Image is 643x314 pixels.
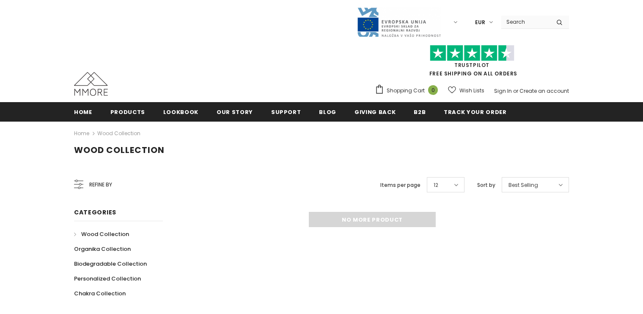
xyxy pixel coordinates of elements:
[74,144,165,156] span: Wood Collection
[508,181,538,189] span: Best Selling
[110,108,145,116] span: Products
[74,289,126,297] span: Chakra Collection
[430,45,514,61] img: Trust Pilot Stars
[375,49,569,77] span: FREE SHIPPING ON ALL ORDERS
[74,242,131,256] a: Organika Collection
[501,16,550,28] input: Search Site
[357,18,441,25] a: Javni Razpis
[74,208,116,217] span: Categories
[477,181,495,189] label: Sort by
[74,256,147,271] a: Biodegradable Collection
[459,86,484,95] span: Wish Lists
[74,108,92,116] span: Home
[163,102,198,121] a: Lookbook
[81,230,129,238] span: Wood Collection
[513,87,518,94] span: or
[357,7,441,38] img: Javni Razpis
[354,108,396,116] span: Giving back
[89,180,112,189] span: Refine by
[163,108,198,116] span: Lookbook
[454,61,489,69] a: Trustpilot
[387,86,425,95] span: Shopping Cart
[494,87,512,94] a: Sign In
[217,102,253,121] a: Our Story
[74,245,131,253] span: Organika Collection
[74,260,147,268] span: Biodegradable Collection
[319,102,336,121] a: Blog
[271,102,301,121] a: support
[74,286,126,301] a: Chakra Collection
[74,128,89,139] a: Home
[519,87,569,94] a: Create an account
[110,102,145,121] a: Products
[74,102,92,121] a: Home
[217,108,253,116] span: Our Story
[74,275,141,283] span: Personalized Collection
[414,102,426,121] a: B2B
[74,271,141,286] a: Personalized Collection
[375,84,442,97] a: Shopping Cart 0
[448,83,484,98] a: Wish Lists
[444,102,506,121] a: Track your order
[354,102,396,121] a: Giving back
[428,85,438,95] span: 0
[271,108,301,116] span: support
[74,227,129,242] a: Wood Collection
[414,108,426,116] span: B2B
[434,181,438,189] span: 12
[380,181,420,189] label: Items per page
[475,18,485,27] span: EUR
[319,108,336,116] span: Blog
[74,72,108,96] img: MMORE Cases
[97,130,140,137] a: Wood Collection
[444,108,506,116] span: Track your order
